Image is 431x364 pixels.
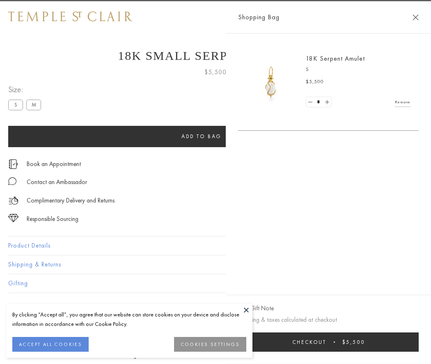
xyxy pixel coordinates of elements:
[238,315,419,325] p: Shipping & taxes calculated at checkout
[204,67,227,77] span: $5,500
[323,97,331,107] a: Set quantity to 2
[238,303,274,314] button: Add Gift Note
[8,11,132,21] img: Temple St. Clair
[12,337,89,352] button: ACCEPT ALL COOKIES
[413,14,419,20] button: Close Shopping Bag
[8,49,423,63] h1: 18K Small Serpent Amulet
[174,337,246,352] button: COOKIES SETTINGS
[8,177,16,185] img: MessageIcon-01_2.svg
[395,98,410,107] a: Remove
[27,159,81,168] a: Book an Appointment
[306,97,314,107] a: Set quantity to 0
[181,133,222,140] span: Add to bag
[8,214,18,222] img: icon_sourcing.svg
[27,196,115,206] p: Complimentary Delivery and Returns
[246,57,296,107] img: P51836-E11SERPPV
[27,177,87,187] div: Contact an Ambassador
[238,332,419,352] button: Checkout $5,500
[8,237,423,255] button: Product Details
[8,274,423,293] button: Gifting
[306,54,365,63] a: 18K Serpent Amulet
[238,12,280,23] span: Shopping Bag
[8,83,44,96] span: Size:
[306,78,324,86] span: $5,500
[8,159,18,169] img: icon_appointment.svg
[342,339,365,346] span: $5,500
[8,196,18,206] img: icon_delivery.svg
[306,66,410,74] p: S
[27,214,78,224] div: Responsible Sourcing
[8,100,23,110] label: S
[26,100,41,110] label: M
[12,310,246,329] div: By clicking “Accept all”, you agree that our website can store cookies on your device and disclos...
[8,126,395,147] button: Add to bag
[8,255,423,274] button: Shipping & Returns
[292,339,326,346] span: Checkout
